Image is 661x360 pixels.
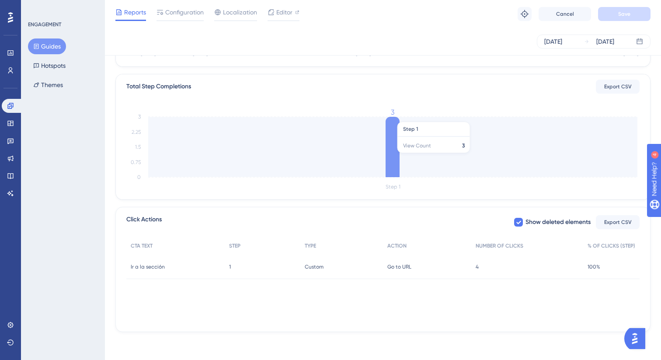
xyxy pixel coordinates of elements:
span: Localization [223,7,257,17]
span: Go to URL [387,263,411,270]
span: Export CSV [604,83,632,90]
span: Save [618,10,630,17]
span: TYPE [305,242,316,249]
div: [DATE] [596,36,614,47]
span: Reports [124,7,146,17]
button: Themes [28,77,68,93]
span: ACTION [387,242,407,249]
div: [DATE] [544,36,562,47]
button: Export CSV [596,80,640,94]
tspan: 2.25 [132,129,141,135]
button: Save [598,7,651,21]
span: Show deleted elements [525,217,591,227]
tspan: [DATE] [141,51,156,57]
tspan: Step 1 [386,184,400,190]
tspan: 0 [137,174,141,180]
span: Click Actions [126,214,162,230]
iframe: UserGuiding AI Assistant Launcher [624,325,651,352]
button: Hotspots [28,58,71,73]
tspan: [DATE] [623,51,638,57]
span: 4 [476,263,479,270]
span: Configuration [165,7,204,17]
span: 100% [588,263,600,270]
span: Cancel [556,10,574,17]
tspan: 0.75 [131,159,141,165]
div: Total Step Completions [126,81,191,92]
div: ENGAGEMENT [28,21,61,28]
span: % OF CLICKS (STEP) [588,242,635,249]
span: Export CSV [604,219,632,226]
button: Export CSV [596,215,640,229]
span: Need Help? [21,2,55,13]
span: Editor [276,7,292,17]
tspan: [DATE] [356,51,371,57]
span: Ir a la sección [131,263,165,270]
span: CTA TEXT [131,242,153,249]
tspan: 3 [138,114,141,120]
tspan: 1.5 [135,144,141,150]
span: NUMBER OF CLICKS [476,242,523,249]
tspan: 3 [391,108,394,116]
div: 4 [61,4,63,11]
span: STEP [229,242,240,249]
button: Guides [28,38,66,54]
tspan: [DATE] [193,51,208,57]
span: 1 [229,263,231,270]
button: Cancel [539,7,591,21]
span: Custom [305,263,324,270]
